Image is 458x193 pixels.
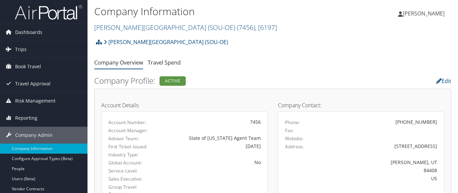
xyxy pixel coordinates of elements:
a: Company Overview [94,59,143,66]
label: Address: [285,143,304,150]
a: [PERSON_NAME] [398,3,451,24]
div: [PERSON_NAME], UT [325,159,437,166]
h2: Company Profile: [94,75,329,86]
label: Website: [285,135,304,142]
span: Dashboards [15,24,42,41]
span: Trips [15,41,27,58]
a: Edit [436,77,451,85]
div: Active [160,76,186,86]
span: Reporting [15,110,37,126]
h4: Company Contact: [278,103,445,108]
label: Service Level: [108,167,152,174]
label: Advisor Team: [108,135,152,142]
label: Sales Executive: [108,176,152,182]
span: [PERSON_NAME] [403,10,445,17]
label: Account Number: [108,119,152,126]
div: State of [US_STATE] Agent Team [163,134,261,142]
label: Account Manager: [108,127,152,134]
span: Risk Management [15,92,56,109]
span: Travel Approval [15,75,50,92]
div: 84408 [325,167,437,174]
span: , [ 6197 ] [255,23,277,32]
label: Industry Type: [108,151,152,158]
h1: Company Information [94,4,332,18]
label: Phone: [285,119,300,126]
div: No [163,159,261,166]
label: Fax: [285,127,294,134]
span: ( 7456 ) [237,23,255,32]
div: [DATE] [163,143,261,150]
div: US [325,175,437,182]
span: Book Travel [15,58,41,75]
label: First Ticket Issued: [108,143,152,150]
h4: Account Details: [101,103,268,108]
label: Global Account: [108,159,152,166]
a: Travel Spend [148,59,181,66]
a: [PERSON_NAME][GEOGRAPHIC_DATA] (SOU-OE) [94,23,277,32]
a: [PERSON_NAME][GEOGRAPHIC_DATA] (SOU-OE) [104,35,228,49]
div: 7456 [163,118,261,125]
div: [STREET_ADDRESS] [325,143,437,150]
span: Company Admin [15,127,52,144]
img: airportal-logo.png [15,4,82,20]
div: [PHONE_NUMBER] [395,118,437,125]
